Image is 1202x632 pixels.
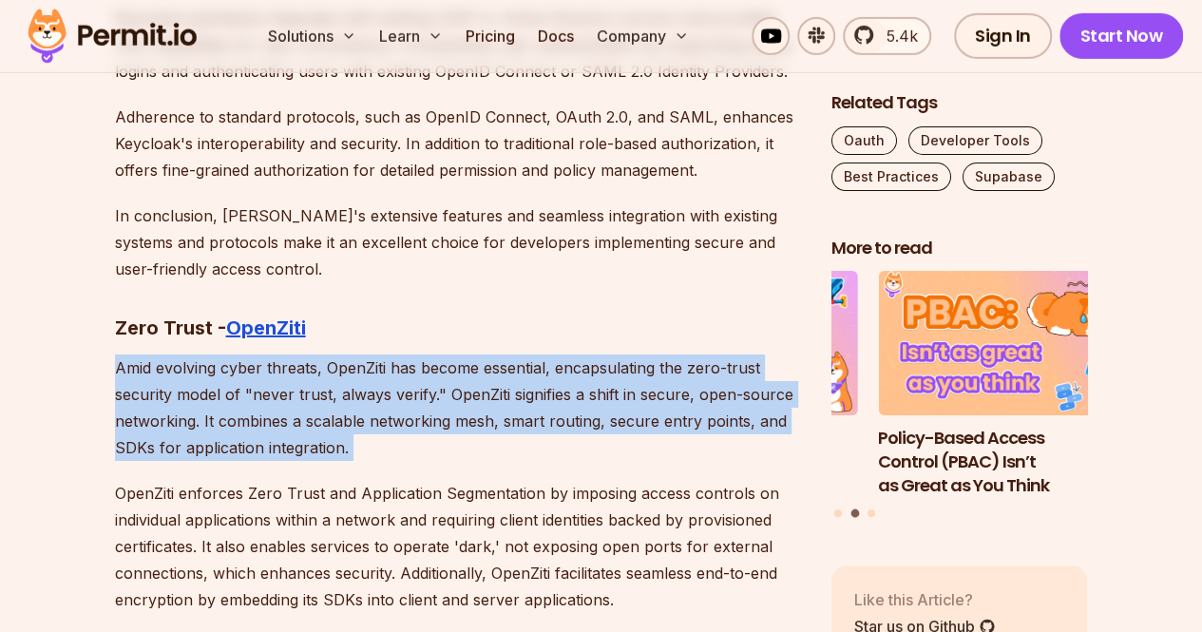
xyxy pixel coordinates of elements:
[589,17,696,55] button: Company
[878,272,1135,498] a: Policy-Based Access Control (PBAC) Isn’t as Great as You ThinkPolicy-Based Access Control (PBAC) ...
[843,17,931,55] a: 5.4k
[19,4,205,68] img: Permit logo
[878,427,1135,497] h3: Policy-Based Access Control (PBAC) Isn’t as Great as You Think
[115,354,801,461] p: Amid evolving cyber threats, OpenZiti has become essential, encapsulating the zero-trust security...
[850,509,859,518] button: Go to slide 2
[226,316,306,339] a: OpenZiti
[260,17,364,55] button: Solutions
[1059,13,1184,59] a: Start Now
[963,163,1055,191] a: Supabase
[878,272,1135,498] li: 2 of 3
[530,17,582,55] a: Docs
[601,427,858,497] h3: How to Use JWTs for Authorization: Best Practices and Common Mistakes
[115,316,226,339] strong: Zero Trust -
[458,17,523,55] a: Pricing
[115,480,801,613] p: OpenZiti enforces Zero Trust and Application Segmentation by imposing access controls on individu...
[831,91,1088,115] h2: Related Tags
[908,126,1042,155] a: Developer Tools
[115,202,801,282] p: In conclusion, [PERSON_NAME]'s extensive features and seamless integration with existing systems ...
[115,104,801,183] p: Adherence to standard protocols, such as OpenID Connect, OAuth 2.0, and SAML, enhances Keycloak's...
[601,272,858,498] li: 1 of 3
[831,126,897,155] a: Oauth
[875,25,918,48] span: 5.4k
[878,272,1135,416] img: Policy-Based Access Control (PBAC) Isn’t as Great as You Think
[831,163,951,191] a: Best Practices
[831,237,1088,260] h2: More to read
[831,272,1088,521] div: Posts
[868,509,875,517] button: Go to slide 3
[854,588,996,611] p: Like this Article?
[372,17,450,55] button: Learn
[834,509,842,517] button: Go to slide 1
[954,13,1052,59] a: Sign In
